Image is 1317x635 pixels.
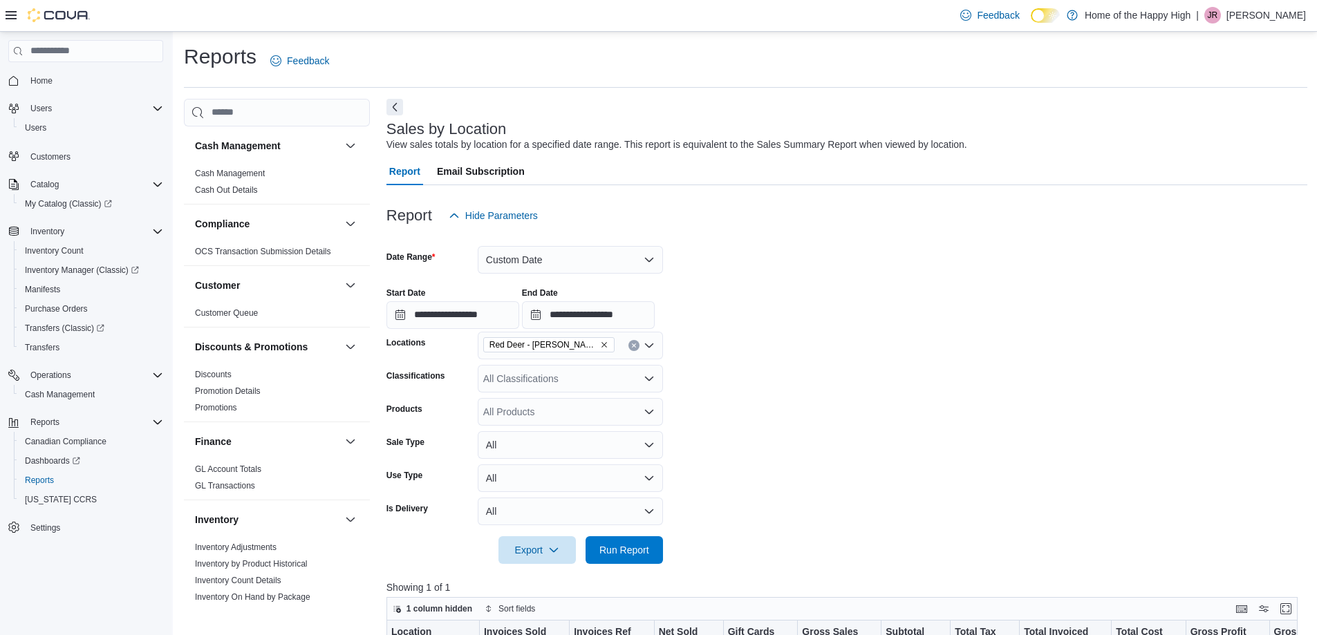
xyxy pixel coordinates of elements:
[19,281,66,298] a: Manifests
[25,176,163,193] span: Catalog
[478,246,663,274] button: Custom Date
[195,591,310,603] span: Inventory On Hand by Package
[498,603,535,614] span: Sort fields
[19,262,163,278] span: Inventory Manager (Classic)
[386,503,428,514] label: Is Delivery
[1204,7,1221,23] div: Jeremy Russell
[1208,7,1218,23] span: JR
[25,72,163,89] span: Home
[25,342,59,353] span: Transfers
[19,320,110,337] a: Transfers (Classic)
[265,47,335,75] a: Feedback
[19,320,163,337] span: Transfers (Classic)
[1226,7,1306,23] p: [PERSON_NAME]
[407,603,472,614] span: 1 column hidden
[19,120,52,136] a: Users
[3,99,169,118] button: Users
[644,373,655,384] button: Open list of options
[478,431,663,459] button: All
[386,301,519,329] input: Press the down key to open a popover containing a calendar.
[25,100,57,117] button: Users
[19,301,163,317] span: Purchase Orders
[195,542,277,552] a: Inventory Adjustments
[25,198,112,209] span: My Catalog (Classic)
[25,245,84,256] span: Inventory Count
[3,146,169,166] button: Customers
[25,367,77,383] button: Operations
[19,120,163,136] span: Users
[195,217,250,231] h3: Compliance
[287,54,329,68] span: Feedback
[30,75,53,86] span: Home
[195,278,240,292] h3: Customer
[30,417,59,428] span: Reports
[19,243,163,259] span: Inventory Count
[1196,7,1199,23] p: |
[386,287,426,298] label: Start Date
[19,491,163,508] span: Washington CCRS
[342,277,359,294] button: Customer
[195,575,281,586] span: Inventory Count Details
[19,433,112,450] a: Canadian Compliance
[3,222,169,241] button: Inventory
[195,169,265,178] a: Cash Management
[386,121,507,138] h3: Sales by Location
[507,536,568,564] span: Export
[1278,600,1294,617] button: Enter fullscreen
[478,464,663,492] button: All
[30,151,71,162] span: Customers
[25,176,64,193] button: Catalog
[195,168,265,179] span: Cash Management
[522,287,558,298] label: End Date
[195,139,339,153] button: Cash Management
[25,414,163,430] span: Reports
[30,522,60,533] span: Settings
[25,147,163,164] span: Customers
[386,470,422,481] label: Use Type
[19,262,144,278] a: Inventory Manager (Classic)
[25,122,46,133] span: Users
[443,202,543,229] button: Hide Parameters
[25,436,106,447] span: Canadian Compliance
[28,8,90,22] img: Cova
[342,433,359,450] button: Finance
[483,337,615,352] span: Red Deer - Dawson Centre - Fire & Flower
[1085,7,1190,23] p: Home of the Happy High
[184,305,370,327] div: Customer
[25,265,139,276] span: Inventory Manager (Classic)
[3,413,169,432] button: Reports
[386,337,426,348] label: Locations
[25,519,163,536] span: Settings
[14,194,169,214] a: My Catalog (Classic)
[25,323,104,334] span: Transfers (Classic)
[184,243,370,265] div: Compliance
[478,497,663,525] button: All
[195,185,258,195] a: Cash Out Details
[522,301,655,329] input: Press the down key to open a popover containing a calendar.
[195,435,339,448] button: Finance
[184,461,370,500] div: Finance
[195,139,281,153] h3: Cash Management
[644,340,655,351] button: Open list of options
[19,453,163,469] span: Dashboards
[14,338,169,357] button: Transfers
[19,281,163,298] span: Manifests
[195,369,232,380] span: Discounts
[387,600,478,617] button: 1 column hidden
[342,216,359,232] button: Compliance
[25,414,65,430] button: Reports
[195,246,331,257] span: OCS Transaction Submission Details
[19,386,100,403] a: Cash Management
[3,70,169,91] button: Home
[184,165,370,204] div: Cash Management
[19,472,59,489] a: Reports
[195,184,258,196] span: Cash Out Details
[14,241,169,260] button: Inventory Count
[1031,8,1060,23] input: Dark Mode
[14,490,169,509] button: [US_STATE] CCRS
[600,341,608,349] button: Remove Red Deer - Dawson Centre - Fire & Flower from selection in this group
[195,542,277,553] span: Inventory Adjustments
[19,339,163,356] span: Transfers
[386,370,445,381] label: Classifications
